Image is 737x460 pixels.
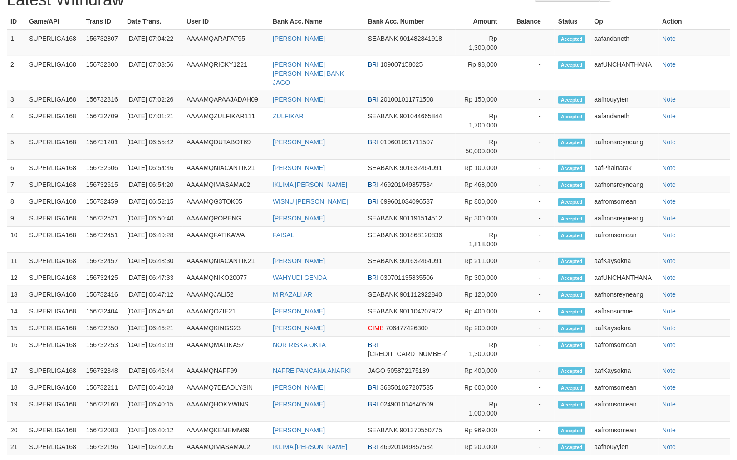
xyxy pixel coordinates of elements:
a: Note [663,384,676,391]
td: - [511,362,555,379]
td: Rp 600,000 [456,379,511,396]
a: IKLIMA [PERSON_NAME] [273,181,347,188]
td: [DATE] 06:55:42 [123,134,183,160]
a: [PERSON_NAME] [PERSON_NAME] BANK JAGO [273,61,344,86]
td: 20 [7,422,25,439]
td: [DATE] 06:45:44 [123,362,183,379]
td: AAAAMQNAFF99 [183,362,269,379]
span: 901632464091 [400,257,442,264]
td: aafPhalnarak [591,160,659,176]
td: - [511,253,555,269]
td: 156732521 [83,210,123,227]
a: Note [663,138,676,146]
td: aafromsomean [591,396,659,422]
td: SUPERLIGA168 [25,56,82,91]
span: BRI [368,443,378,450]
td: aafhouyyien [591,439,659,455]
span: Accepted [558,291,585,299]
td: 21 [7,439,25,455]
td: [DATE] 06:40:12 [123,422,183,439]
td: [DATE] 06:40:18 [123,379,183,396]
td: Rp 400,000 [456,362,511,379]
td: 8 [7,193,25,210]
td: aafUNCHANTHANA [591,269,659,286]
td: SUPERLIGA168 [25,30,82,56]
span: 901112922840 [400,291,442,298]
td: 156732350 [83,320,123,337]
a: Note [663,324,676,332]
td: [DATE] 06:46:21 [123,320,183,337]
td: aafromsomean [591,379,659,396]
td: Rp 100,000 [456,160,511,176]
td: [DATE] 06:40:15 [123,396,183,422]
span: CIMB [368,324,384,332]
td: [DATE] 06:54:20 [123,176,183,193]
a: Note [663,367,676,374]
td: - [511,193,555,210]
td: Rp 1,700,000 [456,108,511,134]
td: 156732816 [83,91,123,108]
td: Rp 1,300,000 [456,30,511,56]
td: 3 [7,91,25,108]
td: 6 [7,160,25,176]
span: 030701135835506 [380,274,433,281]
td: AAAAMQAPAAJADAH09 [183,91,269,108]
td: 15 [7,320,25,337]
th: Amount [456,13,511,30]
span: 201001011771508 [380,96,433,103]
td: 156732404 [83,303,123,320]
span: 901104207972 [400,308,442,315]
td: SUPERLIGA168 [25,210,82,227]
td: [DATE] 06:47:12 [123,286,183,303]
td: AAAAMQOZIE21 [183,303,269,320]
th: Op [591,13,659,30]
span: Accepted [558,308,585,316]
td: AAAAMQKEMEMM69 [183,422,269,439]
a: WAHYUDI GENDA [273,274,327,281]
td: aafKaysokna [591,320,659,337]
td: [DATE] 06:52:15 [123,193,183,210]
span: SEABANK [368,257,398,264]
td: - [511,56,555,91]
td: SUPERLIGA168 [25,439,82,455]
span: BRI [368,198,378,205]
span: BRI [368,274,378,281]
span: JAGO [368,367,385,374]
td: - [511,320,555,337]
td: aafKaysokna [591,253,659,269]
td: AAAAMQG3TOK05 [183,193,269,210]
td: aafKaysokna [591,362,659,379]
td: Rp 468,000 [456,176,511,193]
td: 156732800 [83,56,123,91]
a: [PERSON_NAME] [273,401,325,408]
span: BRI [368,384,378,391]
span: 469201049857534 [380,181,433,188]
td: SUPERLIGA168 [25,108,82,134]
td: [DATE] 06:54:46 [123,160,183,176]
th: Bank Acc. Number [364,13,456,30]
td: 156732211 [83,379,123,396]
td: 156732606 [83,160,123,176]
a: [PERSON_NAME] [273,257,325,264]
a: IKLIMA [PERSON_NAME] [273,443,347,450]
th: Trans ID [83,13,123,30]
td: aafhonsreyneang [591,286,659,303]
td: [DATE] 06:47:33 [123,269,183,286]
td: - [511,30,555,56]
span: Accepted [558,215,585,223]
a: Note [663,215,676,222]
td: AAAAMQNIACANTIK21 [183,160,269,176]
td: 156731201 [83,134,123,160]
span: SEABANK [368,113,398,120]
td: aafhonsreyneang [591,134,659,160]
td: 7 [7,176,25,193]
th: Action [659,13,731,30]
td: Rp 200,000 [456,320,511,337]
span: Accepted [558,274,585,282]
span: BRI [368,138,378,146]
td: SUPERLIGA168 [25,269,82,286]
span: Accepted [558,258,585,265]
td: Rp 1,818,000 [456,227,511,253]
td: SUPERLIGA168 [25,176,82,193]
a: [PERSON_NAME] [273,384,325,391]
